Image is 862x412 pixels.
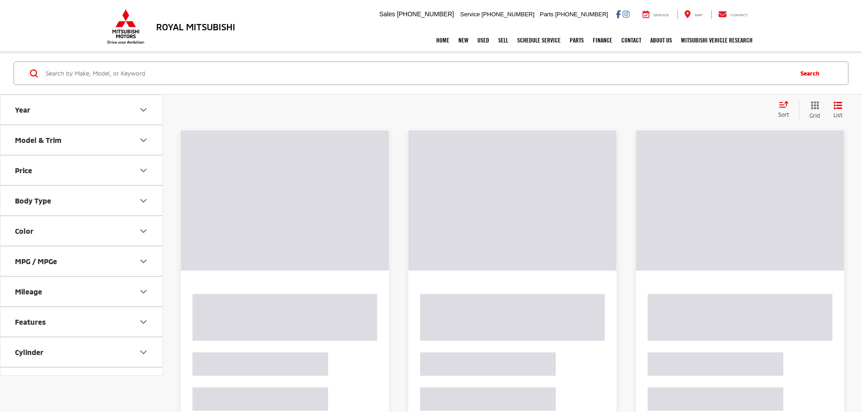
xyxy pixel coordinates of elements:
a: Facebook: Click to visit our Facebook page [616,10,621,18]
a: Schedule Service: Opens in a new tab [513,29,565,52]
a: New [454,29,473,52]
button: Model & TrimModel & Trim [0,125,163,155]
button: Select sort value [774,101,799,119]
a: Sell [494,29,513,52]
div: MPG / MPGe [15,257,57,265]
input: Search by Make, Model, or Keyword [45,62,791,84]
button: Search [791,62,833,85]
button: ColorColor [0,216,163,246]
a: Contact [711,10,755,19]
button: List View [827,101,849,119]
span: [PHONE_NUMBER] [555,11,608,18]
a: Mitsubishi Vehicle Research [676,29,757,52]
span: [PHONE_NUMBER] [481,11,534,18]
span: Map [695,13,702,17]
div: Mileage [138,286,149,297]
a: Instagram: Click to visit our Instagram page [623,10,629,18]
div: Color [15,227,33,235]
a: Parts: Opens in a new tab [565,29,588,52]
div: Model & Trim [15,136,62,144]
div: Cylinder [15,348,43,356]
button: Body TypeBody Type [0,186,163,215]
span: Parts [540,11,553,18]
span: [PHONE_NUMBER] [397,10,454,18]
div: Price [15,166,32,175]
a: Used [473,29,494,52]
button: Engine Size [0,368,163,397]
div: Mileage [15,287,42,296]
button: FeaturesFeatures [0,307,163,336]
h3: Royal Mitsubishi [156,22,235,32]
div: Price [138,165,149,176]
div: Color [138,226,149,237]
div: Cylinder [138,347,149,358]
button: CylinderCylinder [0,337,163,367]
img: Mitsubishi [105,9,146,44]
span: Service [460,11,480,18]
span: Sort [778,111,789,118]
a: Contact [617,29,646,52]
div: Body Type [138,195,149,206]
a: Service [636,10,676,19]
button: MPG / MPGeMPG / MPGe [0,246,163,276]
a: Map [677,10,709,19]
span: List [833,111,843,119]
button: MileageMileage [0,277,163,306]
span: Service [653,13,669,17]
button: Grid View [799,101,827,119]
span: Grid [810,112,820,119]
div: Body Type [15,196,51,205]
div: Year [15,105,30,114]
a: About Us [646,29,676,52]
div: Year [138,104,149,115]
a: Finance [588,29,617,52]
span: Sales [379,10,395,18]
button: YearYear [0,95,163,124]
button: PricePrice [0,156,163,185]
a: Home [432,29,454,52]
span: Contact [730,13,748,17]
div: Features [138,317,149,327]
div: Model & Trim [138,135,149,146]
div: MPG / MPGe [138,256,149,267]
div: Features [15,317,46,326]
